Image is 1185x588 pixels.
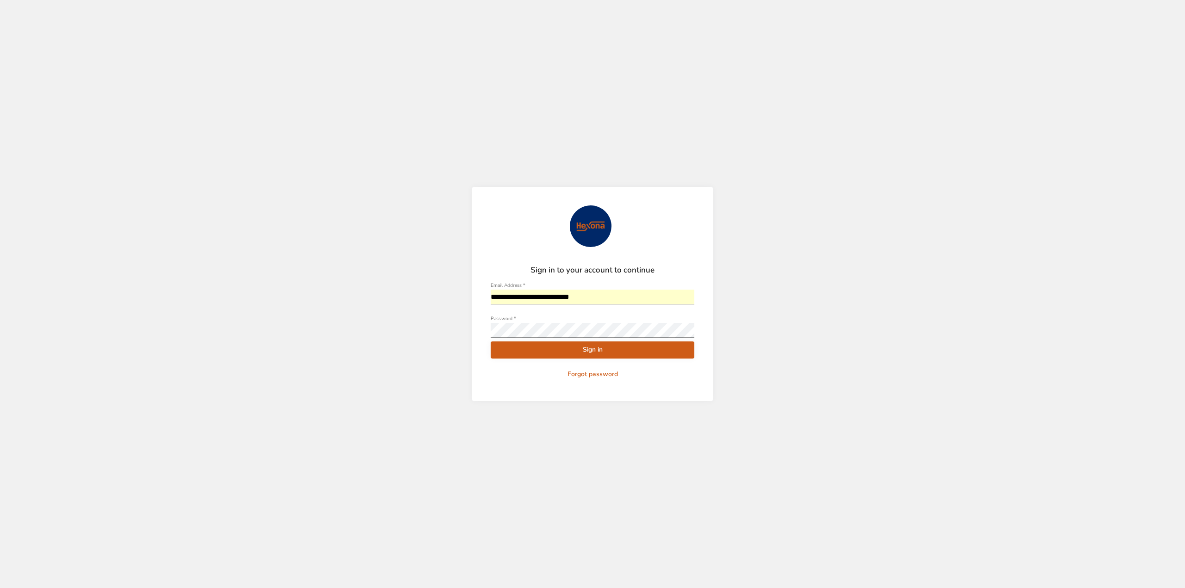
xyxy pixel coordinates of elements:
h2: Sign in to your account to continue [491,266,694,275]
button: Forgot password [491,366,694,383]
label: Email Address [491,283,525,288]
span: Forgot password [494,369,691,380]
button: Sign in [491,341,694,359]
span: Sign in [498,344,687,356]
label: Password [491,316,516,322]
img: Avatar [570,205,611,247]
